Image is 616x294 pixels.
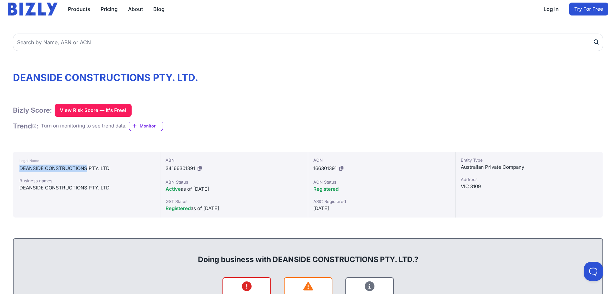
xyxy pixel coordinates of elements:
[166,185,302,193] div: as of [DATE]
[461,163,598,171] div: Australian Private Company
[19,177,154,184] div: Business names
[461,157,598,163] div: Entity Type
[461,176,598,183] div: Address
[313,179,450,185] div: ACN Status
[13,106,52,115] h1: Bizly Score:
[68,5,90,13] button: Products
[313,165,337,171] span: 166301391
[166,186,181,192] span: Active
[20,244,596,265] div: Doing business with DEANSIDE CONSTRUCTIONS PTY. LTD.?
[13,72,603,83] h1: DEANSIDE CONSTRUCTIONS PTY. LTD.
[569,3,608,15] a: Try For Free
[19,157,154,165] div: Legal Name
[166,205,302,212] div: as of [DATE]
[101,5,118,13] a: Pricing
[166,198,302,205] div: GST Status
[140,123,163,129] span: Monitor
[166,165,195,171] span: 34166301391
[129,121,163,131] a: Monitor
[166,179,302,185] div: ABN Status
[166,157,302,163] div: ABN
[313,205,450,212] div: [DATE]
[153,5,165,13] a: Blog
[313,157,450,163] div: ACN
[584,262,603,281] iframe: Toggle Customer Support
[313,198,450,205] div: ASIC Registered
[313,186,339,192] span: Registered
[461,183,598,190] div: VIC 3109
[19,184,154,192] div: DEANSIDE CONSTRUCTIONS PTY. LTD.
[166,205,191,211] span: Registered
[19,165,154,172] div: DEANSIDE CONSTRUCTIONS PTY. LTD.
[13,122,38,130] h1: Trend :
[55,104,132,117] button: View Risk Score — It's Free!
[128,5,143,13] a: About
[544,5,559,13] a: Log in
[13,34,603,51] input: Search by Name, ABN or ACN
[41,122,126,130] div: Turn on monitoring to see trend data.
